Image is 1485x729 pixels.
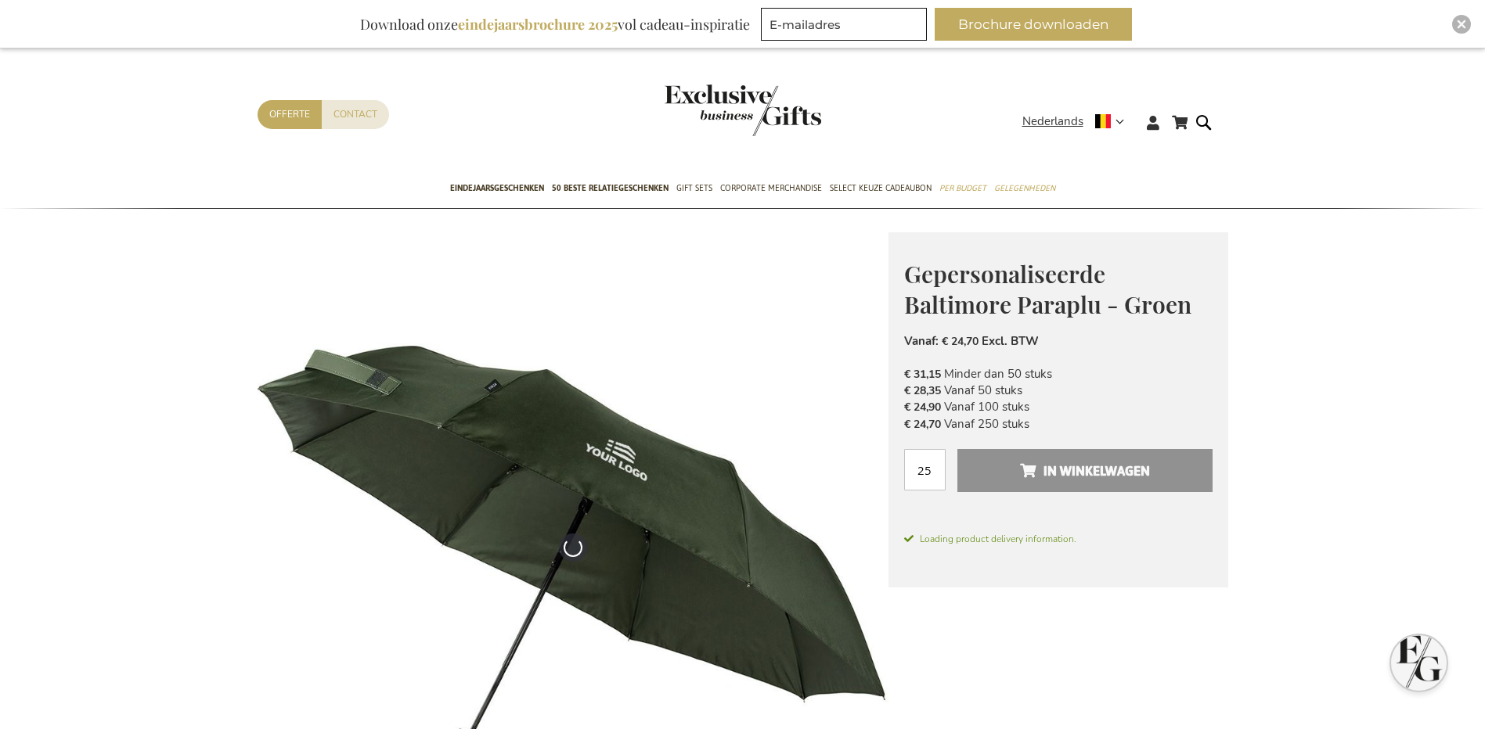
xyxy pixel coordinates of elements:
[904,366,1213,382] li: Minder dan 50 stuks
[939,170,986,209] a: Per Budget
[904,417,941,432] span: € 24,70
[720,170,822,209] a: Corporate Merchandise
[904,399,1213,415] li: Vanaf 100 stuks
[939,180,986,196] span: Per Budget
[258,100,322,129] a: Offerte
[904,532,1213,546] span: Loading product delivery information.
[322,100,389,129] a: Contact
[904,258,1191,320] span: Gepersonaliseerde Baltimore Paraplu - Groen
[994,180,1055,196] span: Gelegenheden
[665,84,821,136] img: Exclusive Business gifts logo
[665,84,743,136] a: store logo
[904,367,941,382] span: € 31,15
[942,334,979,349] span: € 24,70
[1022,113,1083,131] span: Nederlands
[720,180,822,196] span: Corporate Merchandise
[1457,20,1466,29] img: Close
[830,170,932,209] a: Select Keuze Cadeaubon
[904,416,1213,433] li: Vanaf 250 stuks
[904,382,1213,399] li: Vanaf 50 stuks
[935,8,1132,41] button: Brochure downloaden
[676,170,712,209] a: Gift Sets
[830,180,932,196] span: Select Keuze Cadeaubon
[450,170,544,209] a: Eindejaarsgeschenken
[552,180,669,196] span: 50 beste relatiegeschenken
[904,383,941,398] span: € 28,35
[458,15,618,34] b: eindejaarsbrochure 2025
[904,333,939,349] span: Vanaf:
[761,8,932,45] form: marketing offers and promotions
[904,400,941,415] span: € 24,90
[904,449,946,490] input: Aantal
[450,180,544,196] span: Eindejaarsgeschenken
[994,170,1055,209] a: Gelegenheden
[982,333,1039,349] span: Excl. BTW
[1452,15,1471,34] div: Close
[353,8,757,41] div: Download onze vol cadeau-inspiratie
[676,180,712,196] span: Gift Sets
[552,170,669,209] a: 50 beste relatiegeschenken
[761,8,927,41] input: E-mailadres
